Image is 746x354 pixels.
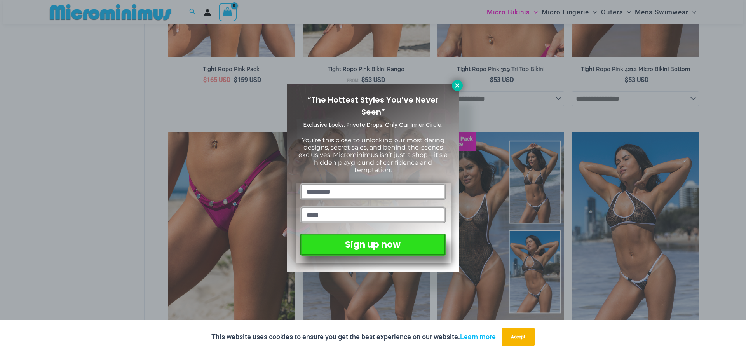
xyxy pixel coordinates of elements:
[460,333,496,341] a: Learn more
[307,94,439,117] span: “The Hottest Styles You’ve Never Seen”
[298,136,448,174] span: You’re this close to unlocking our most daring designs, secret sales, and behind-the-scenes exclu...
[300,234,446,256] button: Sign up now
[452,80,463,91] button: Close
[211,331,496,343] p: This website uses cookies to ensure you get the best experience on our website.
[303,121,443,129] span: Exclusive Looks. Private Drops. Only Our Inner Circle.
[502,328,535,346] button: Accept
